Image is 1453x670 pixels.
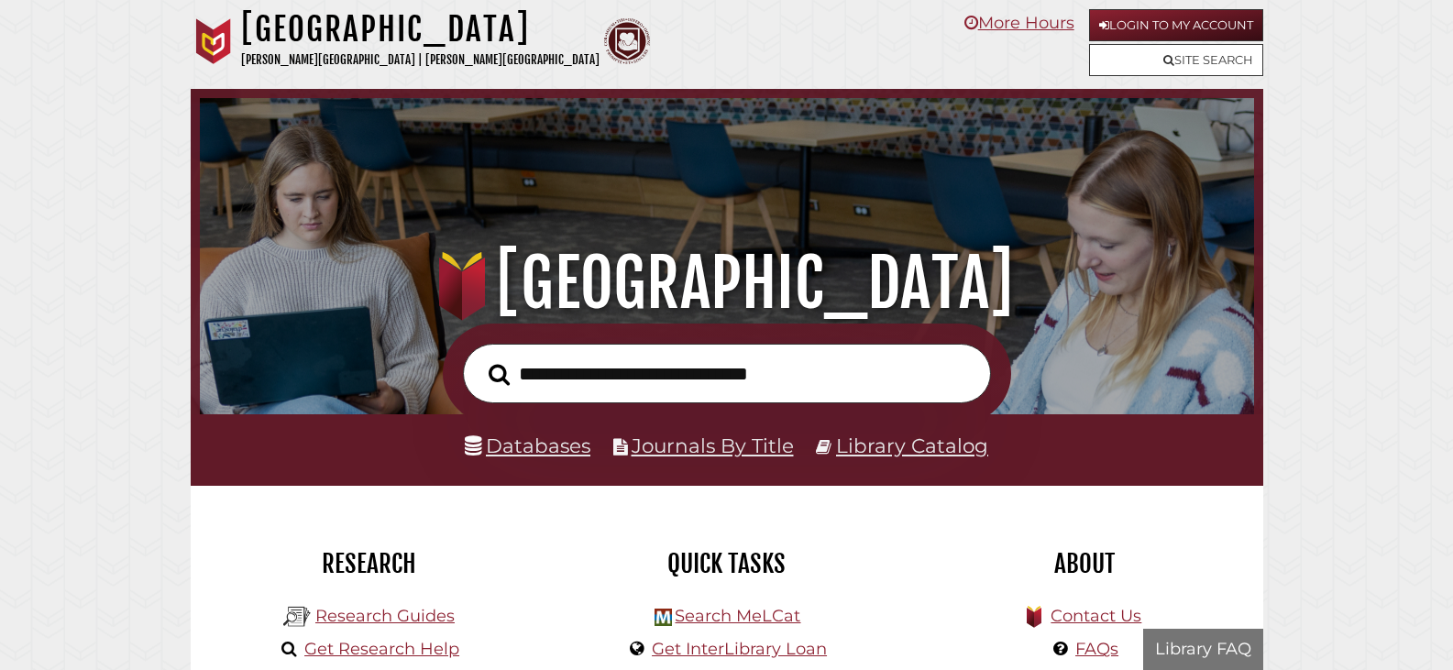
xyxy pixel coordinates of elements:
[315,606,455,626] a: Research Guides
[489,363,510,386] i: Search
[204,548,534,579] h2: Research
[562,548,892,579] h2: Quick Tasks
[652,639,827,659] a: Get InterLibrary Loan
[655,609,672,626] img: Hekman Library Logo
[632,434,794,457] a: Journals By Title
[479,358,519,391] button: Search
[675,606,800,626] a: Search MeLCat
[241,49,600,71] p: [PERSON_NAME][GEOGRAPHIC_DATA] | [PERSON_NAME][GEOGRAPHIC_DATA]
[604,18,650,64] img: Calvin Theological Seminary
[241,9,600,49] h1: [GEOGRAPHIC_DATA]
[919,548,1249,579] h2: About
[304,639,459,659] a: Get Research Help
[283,603,311,631] img: Hekman Library Logo
[221,243,1231,324] h1: [GEOGRAPHIC_DATA]
[964,13,1074,33] a: More Hours
[1089,9,1263,41] a: Login to My Account
[1051,606,1141,626] a: Contact Us
[836,434,988,457] a: Library Catalog
[465,434,590,457] a: Databases
[1089,44,1263,76] a: Site Search
[191,18,237,64] img: Calvin University
[1075,639,1118,659] a: FAQs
